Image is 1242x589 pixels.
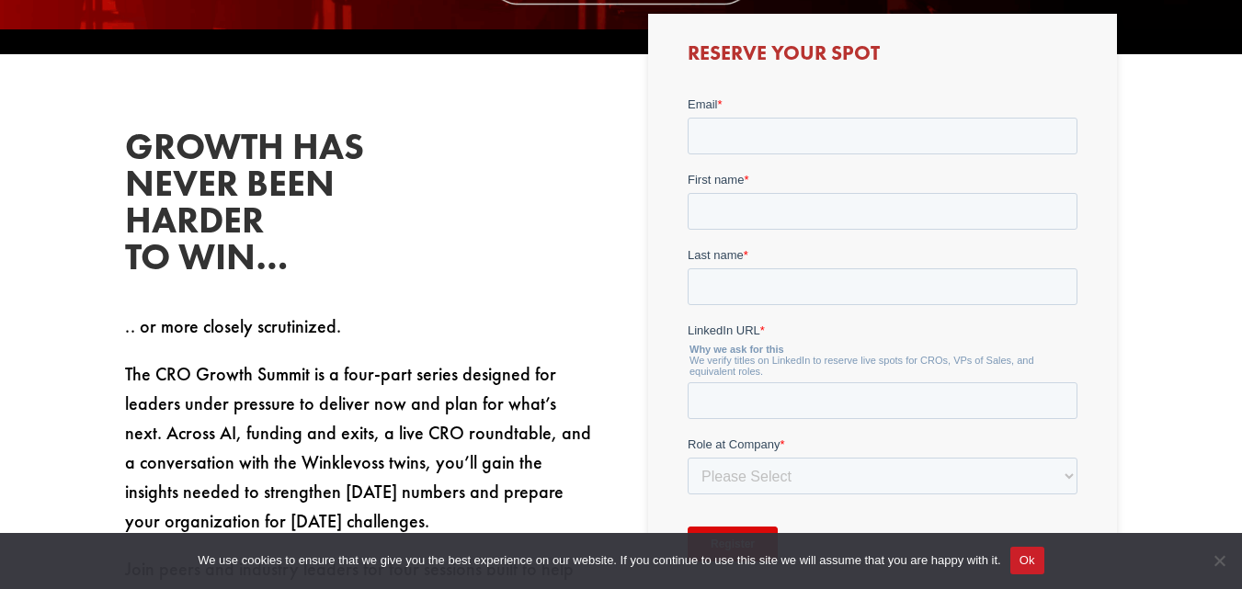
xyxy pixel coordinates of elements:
[125,314,341,338] span: .. or more closely scrutinized.
[688,43,1077,73] h3: Reserve Your Spot
[125,362,591,533] span: The CRO Growth Summit is a four-part series designed for leaders under pressure to deliver now an...
[198,551,1000,570] span: We use cookies to ensure that we give you the best experience on our website. If you continue to ...
[1210,551,1228,570] span: No
[125,129,401,285] h2: Growth has never been harder to win…
[1010,547,1044,574] button: Ok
